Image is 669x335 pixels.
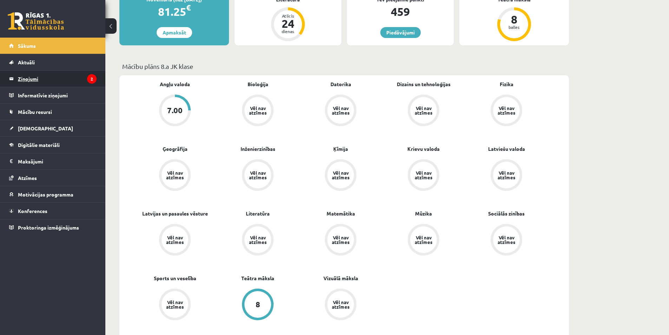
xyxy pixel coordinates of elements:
a: Vēl nav atzīmes [382,159,465,192]
div: 459 [347,3,454,20]
a: Sociālās zinības [488,210,525,217]
a: Piedāvājumi [380,27,421,38]
div: 7.00 [167,107,183,114]
div: Vēl nav atzīmes [497,170,516,180]
a: Latviešu valoda [488,145,525,153]
a: Vizuālā māksla [323,275,358,282]
div: Vēl nav atzīmes [248,235,268,244]
div: Vēl nav atzīmes [331,170,350,180]
i: 2 [87,74,97,84]
a: Teātra māksla [241,275,274,282]
a: Vēl nav atzīmes [299,95,382,128]
a: Vēl nav atzīmes [216,95,299,128]
div: Vēl nav atzīmes [248,106,268,115]
a: Vēl nav atzīmes [299,159,382,192]
div: dienas [277,29,299,33]
span: Atzīmes [18,175,37,181]
a: Sākums [9,38,97,54]
a: Ģeogrāfija [163,145,188,153]
a: Dizains un tehnoloģijas [397,80,451,88]
a: Maksājumi [9,153,97,169]
a: Vēl nav atzīmes [382,224,465,257]
a: Motivācijas programma [9,186,97,202]
a: Vēl nav atzīmes [299,224,382,257]
span: Sākums [18,43,36,49]
a: Konferences [9,203,97,219]
a: Ķīmija [333,145,348,153]
a: Vēl nav atzīmes [299,289,382,322]
a: Matemātika [327,210,355,217]
a: Atzīmes [9,170,97,186]
span: € [186,2,191,13]
div: Vēl nav atzīmes [414,106,433,115]
div: Vēl nav atzīmes [165,300,185,309]
div: 24 [277,18,299,29]
a: Krievu valoda [407,145,440,153]
a: Fizika [500,80,513,88]
a: Mūzika [415,210,432,217]
div: 8 [256,301,260,308]
a: Sports un veselība [154,275,196,282]
a: Vēl nav atzīmes [216,224,299,257]
div: Vēl nav atzīmes [165,170,185,180]
a: Vēl nav atzīmes [216,159,299,192]
a: Vēl nav atzīmes [133,289,216,322]
a: Informatīvie ziņojumi [9,87,97,103]
span: Digitālie materiāli [18,142,60,148]
a: Literatūra [246,210,270,217]
legend: Ziņojumi [18,71,97,87]
div: Vēl nav atzīmes [165,235,185,244]
a: Vēl nav atzīmes [133,224,216,257]
a: Latvijas un pasaules vēsture [142,210,208,217]
div: Vēl nav atzīmes [331,300,350,309]
p: Mācību plāns 8.a JK klase [122,62,566,71]
a: Bioloģija [248,80,268,88]
div: Vēl nav atzīmes [331,235,350,244]
a: Apmaksāt [157,27,192,38]
div: Vēl nav atzīmes [414,235,433,244]
div: 81.25 [119,3,229,20]
span: [DEMOGRAPHIC_DATA] [18,125,73,131]
a: Vēl nav atzīmes [465,224,548,257]
div: Vēl nav atzīmes [414,170,433,180]
span: Aktuāli [18,59,35,65]
legend: Informatīvie ziņojumi [18,87,97,103]
a: Proktoringa izmēģinājums [9,219,97,236]
a: Digitālie materiāli [9,137,97,153]
a: Datorika [330,80,351,88]
a: Vēl nav atzīmes [465,95,548,128]
a: [DEMOGRAPHIC_DATA] [9,120,97,136]
div: Vēl nav atzīmes [497,235,516,244]
a: Vēl nav atzīmes [465,159,548,192]
div: Vēl nav atzīmes [331,106,350,115]
div: balles [504,25,525,29]
a: Aktuāli [9,54,97,70]
a: Mācību resursi [9,104,97,120]
span: Motivācijas programma [18,191,73,198]
a: Vēl nav atzīmes [382,95,465,128]
div: Vēl nav atzīmes [497,106,516,115]
a: Rīgas 1. Tālmācības vidusskola [8,12,64,30]
div: 8 [504,14,525,25]
a: Ziņojumi2 [9,71,97,87]
a: Inženierzinības [241,145,275,153]
legend: Maksājumi [18,153,97,169]
div: Vēl nav atzīmes [248,170,268,180]
a: Angļu valoda [160,80,190,88]
a: 8 [216,289,299,322]
span: Konferences [18,208,47,214]
div: Atlicis [277,14,299,18]
span: Mācību resursi [18,109,52,115]
a: 7.00 [133,95,216,128]
span: Proktoringa izmēģinājums [18,224,79,231]
a: Vēl nav atzīmes [133,159,216,192]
